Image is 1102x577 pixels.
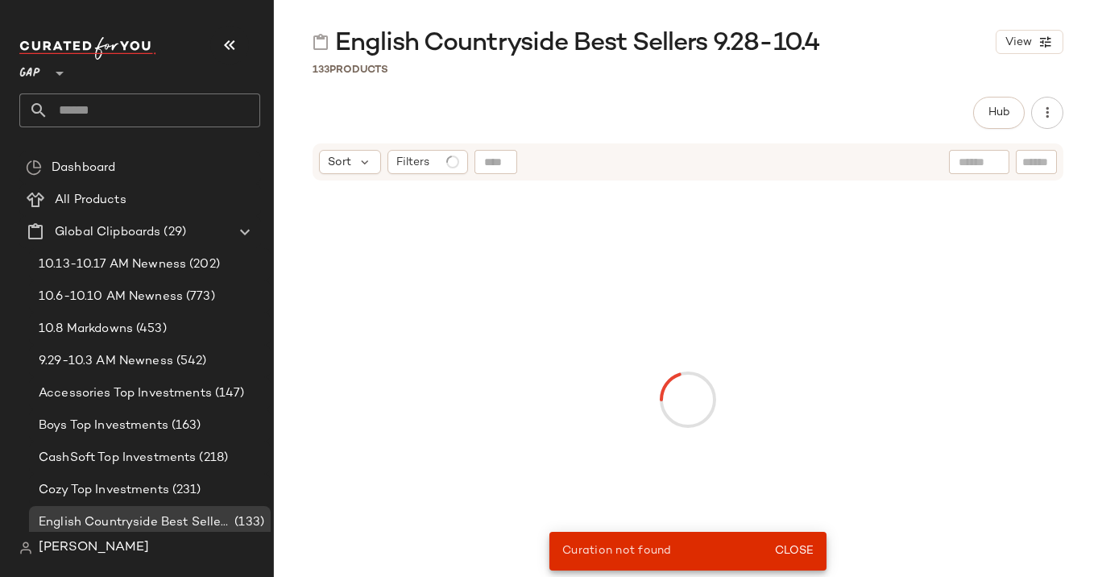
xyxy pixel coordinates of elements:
div: Products [313,62,388,78]
span: (163) [168,417,201,435]
span: Global Clipboards [55,223,160,242]
span: 133 [313,64,329,76]
span: Curation not found [562,545,672,557]
span: (773) [183,288,215,306]
img: svg%3e [26,160,42,176]
img: cfy_white_logo.C9jOOHJF.svg [19,37,156,60]
img: svg%3e [313,34,329,50]
span: (202) [186,255,220,274]
span: 10.8 Markdowns [39,320,133,338]
span: (133) [231,513,264,532]
span: Accessories Top Investments [39,384,212,403]
button: Hub [973,97,1025,129]
span: Dashboard [52,159,115,177]
span: Cozy Top Investments [39,481,169,500]
span: Filters [396,154,429,171]
span: (218) [196,449,228,467]
span: Boys Top Investments [39,417,168,435]
span: (453) [133,320,167,338]
span: (231) [169,481,201,500]
span: Sort [328,154,351,171]
span: [PERSON_NAME] [39,538,149,558]
span: (29) [160,223,186,242]
span: 9.29-10.3 AM Newness [39,352,173,371]
span: View [1005,36,1032,49]
img: svg%3e [19,542,32,554]
span: Close [774,545,814,558]
span: All Products [55,191,126,210]
span: Hub [988,106,1010,119]
span: 10.6-10.10 AM Newness [39,288,183,306]
span: English Countryside Best Sellers 9.28-10.4 [335,27,819,60]
span: GAP [19,55,40,84]
span: (147) [212,384,245,403]
span: CashSoft Top Investments [39,449,196,467]
button: Close [768,537,820,566]
button: View [996,30,1063,54]
span: 10.13-10.17 AM Newness [39,255,186,274]
span: English Countryside Best Sellers 9.28-10.4 [39,513,231,532]
span: (542) [173,352,207,371]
